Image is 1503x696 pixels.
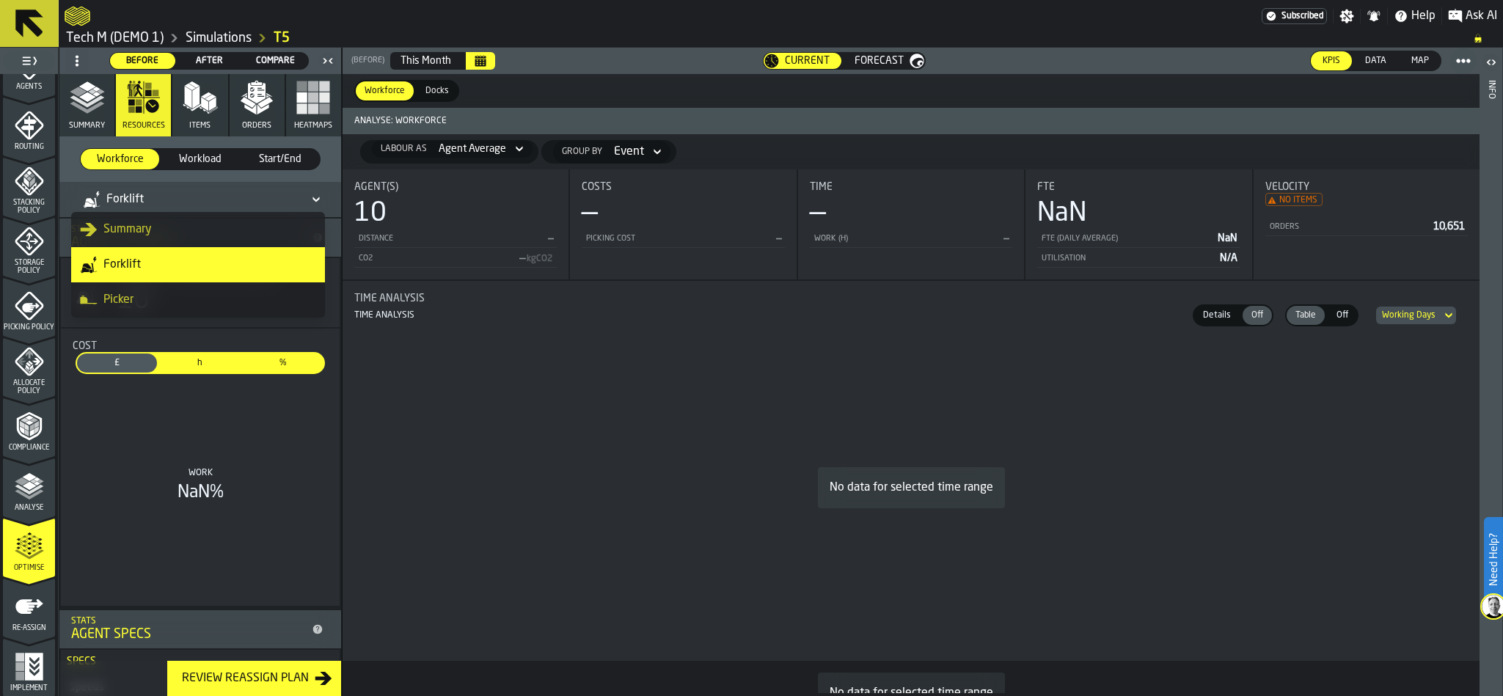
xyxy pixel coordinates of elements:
span: Map [1405,54,1435,67]
div: stat-Time [798,169,1024,279]
label: button-toggle-Toggle Full Menu [3,51,55,71]
div: thumb [110,53,175,69]
span: Cost [73,340,97,352]
div: StatList-item-Distance [354,228,557,248]
label: button-switch-multi-Forecast simulation [842,52,926,70]
span: Costs [582,181,612,193]
button: Select date range Select date range [466,52,495,70]
div: Title [354,181,557,193]
div: DropdownMenuValue-LFuPsSCfZkxddJHekSePH [71,188,329,211]
span: (Before) [351,56,384,65]
div: StatList-item-Work (h) [810,228,1012,248]
span: £ [80,356,154,370]
div: thumb [161,149,239,169]
div: Title [810,181,1012,193]
label: button-toggle-Help [1388,7,1441,25]
label: button-switch-multi-Map [1399,51,1441,71]
span: Implement [3,684,55,692]
div: DropdownMenuValue-daily [1382,310,1436,320]
label: button-toggle-Ask AI [1442,7,1503,25]
div: thumb [177,53,242,69]
label: button-switch-multi-Off [1326,304,1358,326]
label: button-switch-multi-Before [109,52,176,70]
span: KPIs [1317,54,1346,67]
div: StatList-item-FTE (Daily Average) [1037,228,1240,248]
div: DropdownMenuValue-LFuPsSCfZkxddJHekSePH [83,191,303,208]
div: thumb [1311,51,1352,70]
span: Before [116,54,169,67]
div: thumb [356,81,414,100]
div: Labour asDropdownMenuValue-avg [366,140,533,158]
li: dropdown-item [71,247,325,282]
li: menu Allocate Policy [3,337,55,396]
li: menu Picking Policy [3,277,55,336]
div: Title [582,181,784,193]
div: Time Analysis [354,310,414,320]
div: — [810,199,826,228]
div: StatList-item-Utilisation [1037,248,1240,268]
span: Routing [3,143,55,151]
span: Specs [61,656,96,667]
a: link-to-/wh/i/48b63d5b-7b01-4ac5-b36e-111296781b18/settings/billing [1262,8,1327,24]
div: thumb [243,53,308,69]
span: % [246,356,321,370]
div: thumb [1400,51,1441,70]
label: button-switch-multi-Data [1353,51,1399,71]
span: Stacking Policy [3,199,55,215]
label: button-switch-multi-Cost [76,352,158,374]
span: Time [810,181,833,193]
label: button-switch-multi-Details [1193,304,1241,326]
div: DropdownMenuValue-daily [1370,307,1462,324]
nav: Breadcrumb [65,29,1497,47]
div: stat-Velocity [1254,169,1480,279]
div: stat-Costs [570,169,796,279]
div: DropdownMenuValue-EVENT_TYPE [614,143,644,161]
label: button-switch-multi-Current [763,52,842,70]
a: logo-header [65,3,90,29]
div: thumb [81,149,159,169]
label: button-switch-multi-Workforce [80,148,160,170]
label: button-toggle-Notifications [1361,9,1387,23]
span: Compare [249,54,302,67]
div: thumb [843,53,925,69]
label: button-switch-multi-Workload [160,148,240,170]
div: stat-Time Analysis [343,281,1480,661]
div: Title [1037,181,1240,193]
div: thumb [417,81,458,100]
div: thumb [244,354,323,373]
span: Off [1246,309,1269,322]
div: StatList-item-CO2 [354,248,557,268]
span: Time Analysis [354,293,425,304]
div: Work (h) [813,234,998,243]
span: After [183,54,236,67]
label: button-switch-multi-Start/End [241,148,321,170]
span: h [163,356,237,370]
span: Picking Policy [3,323,55,331]
span: Workforce [87,152,153,166]
span: Agents [3,83,55,91]
span: N/A [1220,253,1237,263]
button: Select date range [392,46,460,76]
span: kgCO2 [527,254,552,263]
div: thumb [1353,51,1398,70]
div: This Month [401,55,451,67]
div: Picker [80,291,316,309]
div: Agent Specs [71,626,306,642]
div: Forklift [80,256,316,274]
div: CO2 [357,254,513,263]
label: button-switch-multi-Docks [415,80,459,102]
span: Orders [242,121,271,131]
div: Forklift [83,191,144,208]
div: Menu Subscription [1262,8,1327,24]
span: Data [1359,54,1392,67]
span: Off [1331,309,1354,322]
button: button-Review Reassign Plan [167,661,341,696]
li: menu Stacking Policy [3,157,55,216]
li: menu Analyse [3,458,55,516]
label: button-toggle-Settings [1334,9,1360,23]
span: Re-assign [3,624,55,632]
div: Title [354,293,1468,304]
